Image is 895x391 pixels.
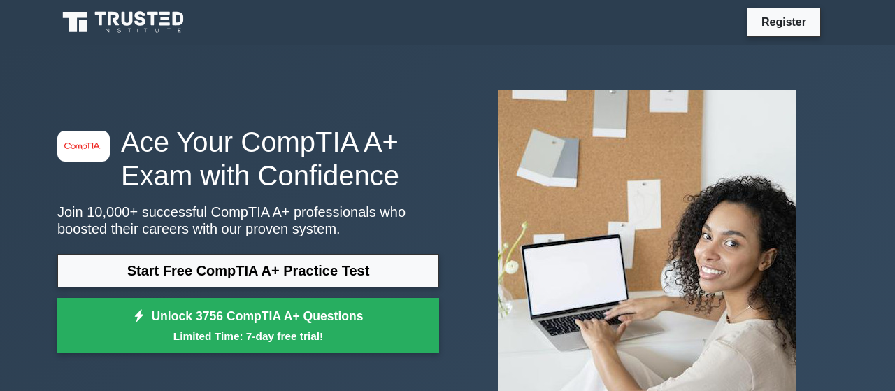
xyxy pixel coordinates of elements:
[75,328,422,344] small: Limited Time: 7-day free trial!
[753,13,815,31] a: Register
[57,254,439,287] a: Start Free CompTIA A+ Practice Test
[57,125,439,192] h1: Ace Your CompTIA A+ Exam with Confidence
[57,204,439,237] p: Join 10,000+ successful CompTIA A+ professionals who boosted their careers with our proven system.
[57,298,439,354] a: Unlock 3756 CompTIA A+ QuestionsLimited Time: 7-day free trial!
